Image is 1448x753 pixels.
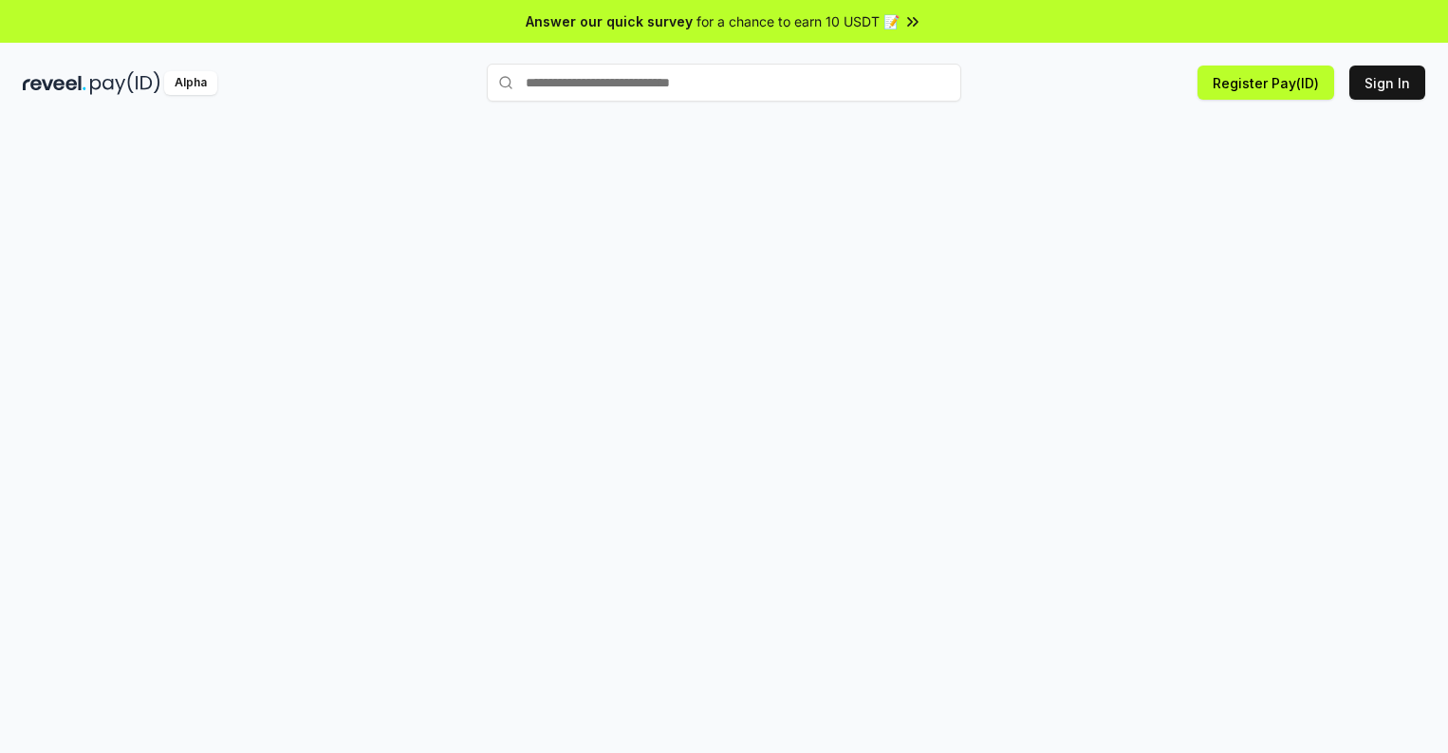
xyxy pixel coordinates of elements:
[696,11,900,31] span: for a chance to earn 10 USDT 📝
[526,11,693,31] span: Answer our quick survey
[1349,66,1425,100] button: Sign In
[1197,66,1334,100] button: Register Pay(ID)
[23,71,86,95] img: reveel_dark
[164,71,217,95] div: Alpha
[90,71,160,95] img: pay_id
